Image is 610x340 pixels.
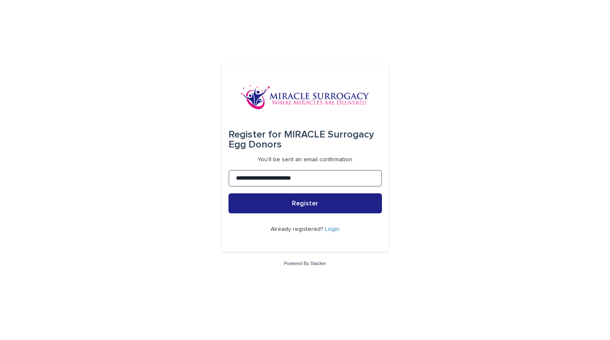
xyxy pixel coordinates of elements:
span: Register for [228,130,281,140]
img: OiFFDOGZQuirLhrlO1ag [240,85,369,110]
button: Register [228,193,382,213]
div: MIRACLE Surrogacy Egg Donors [228,123,382,156]
span: Register [292,200,318,207]
a: Login [325,226,339,232]
a: Powered By Stacker [284,261,326,266]
span: Already registered? [271,226,325,232]
p: You'll be sent an email confirmation [258,156,352,163]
